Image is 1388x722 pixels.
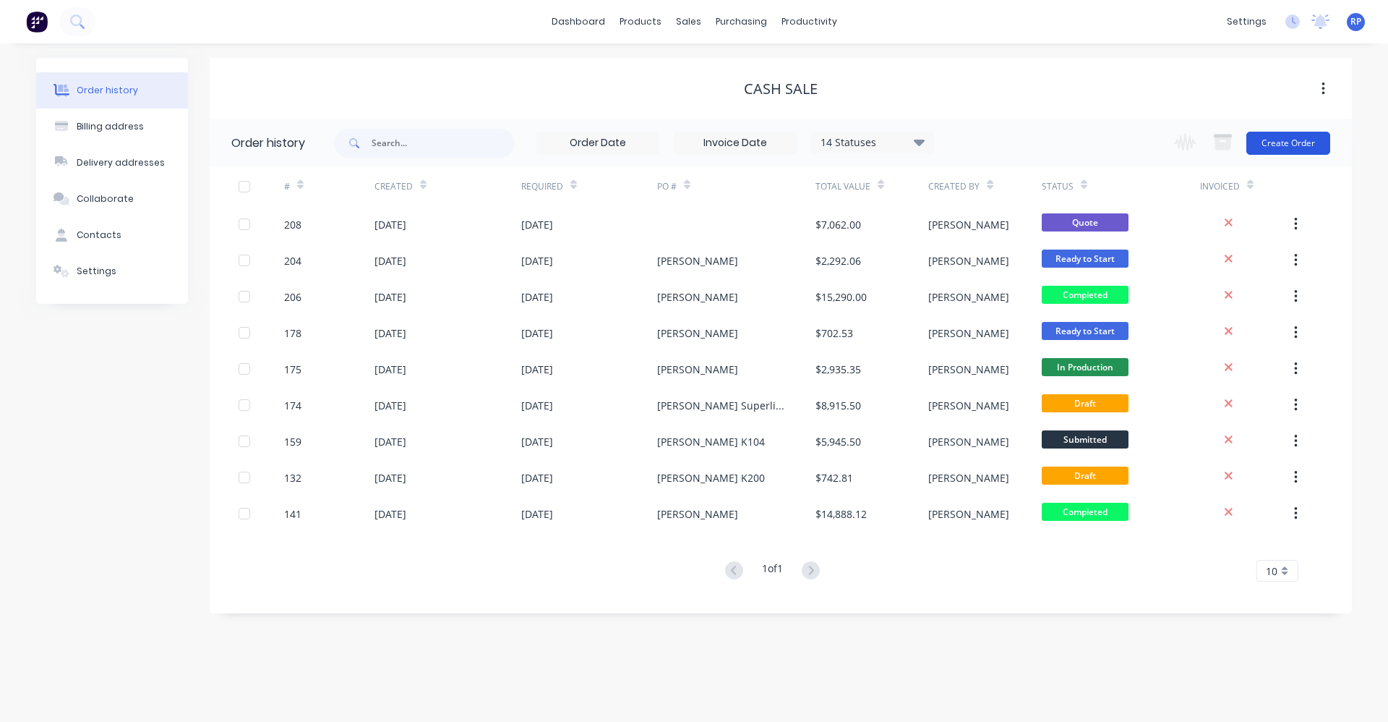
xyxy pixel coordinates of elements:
[815,326,853,341] div: $702.53
[928,470,1009,485] div: [PERSON_NAME]
[372,129,515,158] input: Search...
[36,253,188,289] button: Settings
[77,84,138,97] div: Order history
[1042,213,1128,232] span: Quote
[928,326,1009,341] div: [PERSON_NAME]
[374,470,406,485] div: [DATE]
[537,132,659,154] input: Order Date
[374,434,406,449] div: [DATE]
[521,434,553,449] div: [DATE]
[815,362,861,377] div: $2,935.35
[374,506,406,522] div: [DATE]
[1042,250,1128,268] span: Ready to Start
[284,180,290,193] div: #
[1042,467,1128,485] span: Draft
[774,11,844,33] div: productivity
[77,265,116,278] div: Settings
[284,289,301,305] div: 206
[374,217,406,232] div: [DATE]
[77,120,144,133] div: Billing address
[657,326,738,341] div: [PERSON_NAME]
[928,166,1041,206] div: Created By
[1042,503,1128,521] span: Completed
[928,180,980,193] div: Created By
[284,398,301,413] div: 174
[815,470,853,485] div: $742.81
[928,217,1009,232] div: [PERSON_NAME]
[374,326,406,341] div: [DATE]
[674,132,796,154] input: Invoice Date
[36,181,188,217] button: Collaborate
[77,192,134,205] div: Collaborate
[1042,286,1128,304] span: Completed
[544,11,612,33] a: dashboard
[284,326,301,341] div: 178
[657,434,765,449] div: [PERSON_NAME] K104
[77,229,121,242] div: Contacts
[284,434,301,449] div: 159
[1246,132,1330,155] button: Create Order
[284,362,301,377] div: 175
[657,166,815,206] div: PO #
[1266,564,1277,579] span: 10
[521,470,553,485] div: [DATE]
[815,180,870,193] div: Total Value
[657,180,677,193] div: PO #
[1042,180,1074,193] div: Status
[521,362,553,377] div: [DATE]
[815,434,861,449] div: $5,945.50
[1200,180,1240,193] div: Invoiced
[1200,166,1290,206] div: Invoiced
[1350,15,1361,28] span: RP
[928,434,1009,449] div: [PERSON_NAME]
[521,180,563,193] div: Required
[928,398,1009,413] div: [PERSON_NAME]
[521,217,553,232] div: [DATE]
[1042,394,1128,412] span: Draft
[657,398,787,413] div: [PERSON_NAME] Superliner
[284,506,301,522] div: 141
[521,506,553,522] div: [DATE]
[521,289,553,305] div: [DATE]
[815,217,861,232] div: $7,062.00
[928,253,1009,268] div: [PERSON_NAME]
[657,253,738,268] div: [PERSON_NAME]
[928,362,1009,377] div: [PERSON_NAME]
[1042,358,1128,376] span: In Production
[77,156,165,169] div: Delivery addresses
[1220,11,1274,33] div: settings
[521,398,553,413] div: [DATE]
[657,506,738,522] div: [PERSON_NAME]
[284,253,301,268] div: 204
[374,289,406,305] div: [DATE]
[612,11,669,33] div: products
[657,362,738,377] div: [PERSON_NAME]
[1042,322,1128,340] span: Ready to Start
[815,166,928,206] div: Total Value
[36,217,188,253] button: Contacts
[815,289,867,305] div: $15,290.00
[669,11,708,33] div: sales
[1042,166,1200,206] div: Status
[284,217,301,232] div: 208
[1042,430,1128,449] span: Submitted
[231,135,305,152] div: Order history
[26,11,48,33] img: Factory
[812,135,933,150] div: 14 Statuses
[36,145,188,181] button: Delivery addresses
[374,362,406,377] div: [DATE]
[521,326,553,341] div: [DATE]
[374,253,406,268] div: [DATE]
[744,80,818,98] div: CASH SALE
[374,398,406,413] div: [DATE]
[708,11,774,33] div: purchasing
[284,166,374,206] div: #
[815,506,867,522] div: $14,888.12
[521,253,553,268] div: [DATE]
[374,166,521,206] div: Created
[374,180,413,193] div: Created
[36,109,188,145] button: Billing address
[762,561,783,582] div: 1 of 1
[36,72,188,109] button: Order history
[284,470,301,485] div: 132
